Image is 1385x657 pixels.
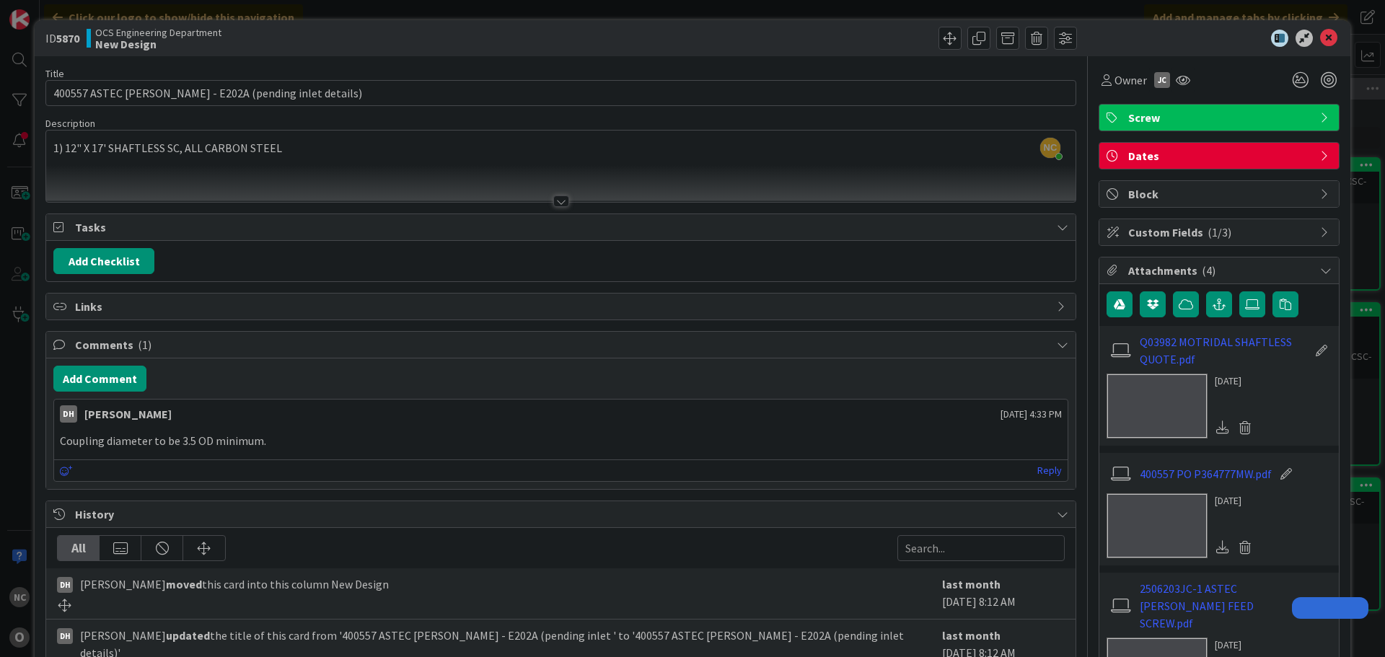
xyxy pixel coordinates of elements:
[1215,638,1257,653] div: [DATE]
[1128,185,1313,203] span: Block
[57,577,73,593] div: DH
[45,30,79,47] span: ID
[166,577,202,591] b: moved
[1128,147,1313,164] span: Dates
[53,248,154,274] button: Add Checklist
[1154,72,1170,88] div: JC
[75,298,1050,315] span: Links
[1001,407,1062,422] span: [DATE] 4:33 PM
[1114,71,1147,89] span: Owner
[1215,493,1257,508] div: [DATE]
[1208,225,1231,239] span: ( 1/3 )
[75,506,1050,523] span: History
[1215,418,1231,437] div: Download
[95,38,221,50] b: New Design
[1215,374,1257,389] div: [DATE]
[942,577,1001,591] b: last month
[75,219,1050,236] span: Tasks
[1202,263,1215,278] span: ( 4 )
[897,535,1065,561] input: Search...
[1128,224,1313,241] span: Custom Fields
[1215,538,1231,557] div: Download
[45,80,1076,106] input: type card name here...
[57,628,73,644] div: DH
[942,628,1001,643] b: last month
[1128,262,1313,279] span: Attachments
[84,405,172,423] div: [PERSON_NAME]
[138,338,151,352] span: ( 1 )
[1140,333,1307,368] a: Q03982 MOTRIDAL SHAFTLESS QUOTE.pdf
[80,576,389,593] span: [PERSON_NAME] this card into this column New Design
[45,117,95,130] span: Description
[60,433,1062,449] p: Coupling diameter to be 3.5 OD minimum.
[1040,138,1060,158] span: NC
[1140,580,1307,632] a: 2506203JC-1 ASTEC [PERSON_NAME] FEED SCREW.pdf
[58,536,100,560] div: All
[1128,109,1313,126] span: Screw
[166,628,210,643] b: updated
[53,366,146,392] button: Add Comment
[1037,462,1062,480] a: Reply
[53,140,1068,156] p: 1) 12" X 17' SHAFTLESS SC, ALL CARBON STEEL
[942,576,1065,612] div: [DATE] 8:12 AM
[95,27,221,38] span: OCS Engineering Department
[45,67,64,80] label: Title
[1140,465,1272,482] a: 400557 PO P364777MW.pdf
[75,336,1050,353] span: Comments
[56,31,79,45] b: 5870
[60,405,77,423] div: DH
